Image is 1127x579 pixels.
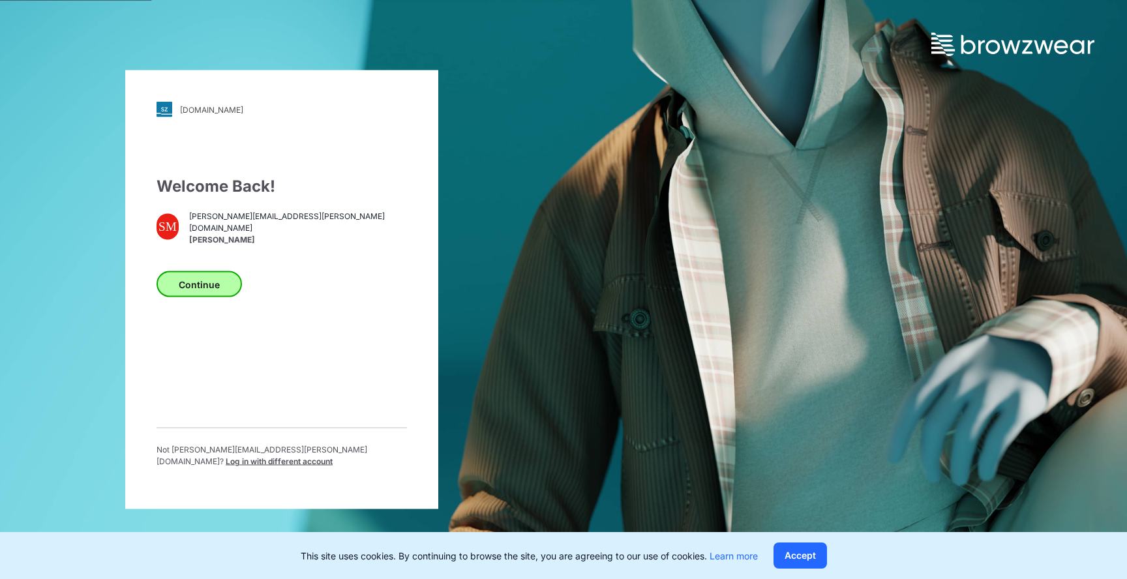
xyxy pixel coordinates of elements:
p: Not [PERSON_NAME][EMAIL_ADDRESS][PERSON_NAME][DOMAIN_NAME] ? [157,444,407,468]
p: This site uses cookies. By continuing to browse the site, you are agreeing to our use of cookies. [301,549,758,563]
div: Welcome Back! [157,175,407,198]
button: Accept [774,542,827,569]
span: [PERSON_NAME] [189,233,407,245]
img: svg+xml;base64,PHN2ZyB3aWR0aD0iMjgiIGhlaWdodD0iMjgiIHZpZXdCb3g9IjAgMCAyOCAyOCIgZmlsbD0ibm9uZSIgeG... [157,102,172,117]
a: [DOMAIN_NAME] [157,102,407,117]
div: [DOMAIN_NAME] [180,104,243,114]
a: Learn more [710,550,758,561]
span: [PERSON_NAME][EMAIL_ADDRESS][PERSON_NAME][DOMAIN_NAME] [189,210,407,233]
div: SM [157,214,179,240]
button: Continue [157,271,242,297]
span: Log in with different account [226,456,333,466]
img: browzwear-logo.73288ffb.svg [931,33,1094,56]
